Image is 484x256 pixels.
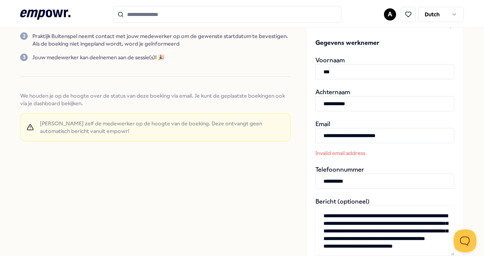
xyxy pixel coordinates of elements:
[40,120,284,135] span: [PERSON_NAME] zelf de medewerker op de hoogte van de boeking. Deze ontvangt geen automatisch beri...
[20,92,291,107] span: We houden je op de hoogte over de status van deze boeking via email. Je kunt de geplaatste boekin...
[32,54,164,61] p: Jouw medewerker kan deelnemen aan de sessie(s)! 🎉
[20,32,28,40] div: 2
[113,6,341,23] input: Search for products, categories or subcategories
[32,32,291,47] p: Praktijk Buitenspel neemt contact met jouw medewerker op om de gewenste startdatum te bevestigen....
[20,54,28,61] div: 3
[315,120,454,157] div: Email
[384,8,396,21] button: A
[315,38,454,47] span: Gegevens werknemer
[454,229,476,252] iframe: Help Scout Beacon - Open
[315,57,454,79] div: Voornaam
[315,166,454,189] div: Telefoonnummer
[315,149,418,157] p: Invalid email address
[315,88,454,111] div: Achternaam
